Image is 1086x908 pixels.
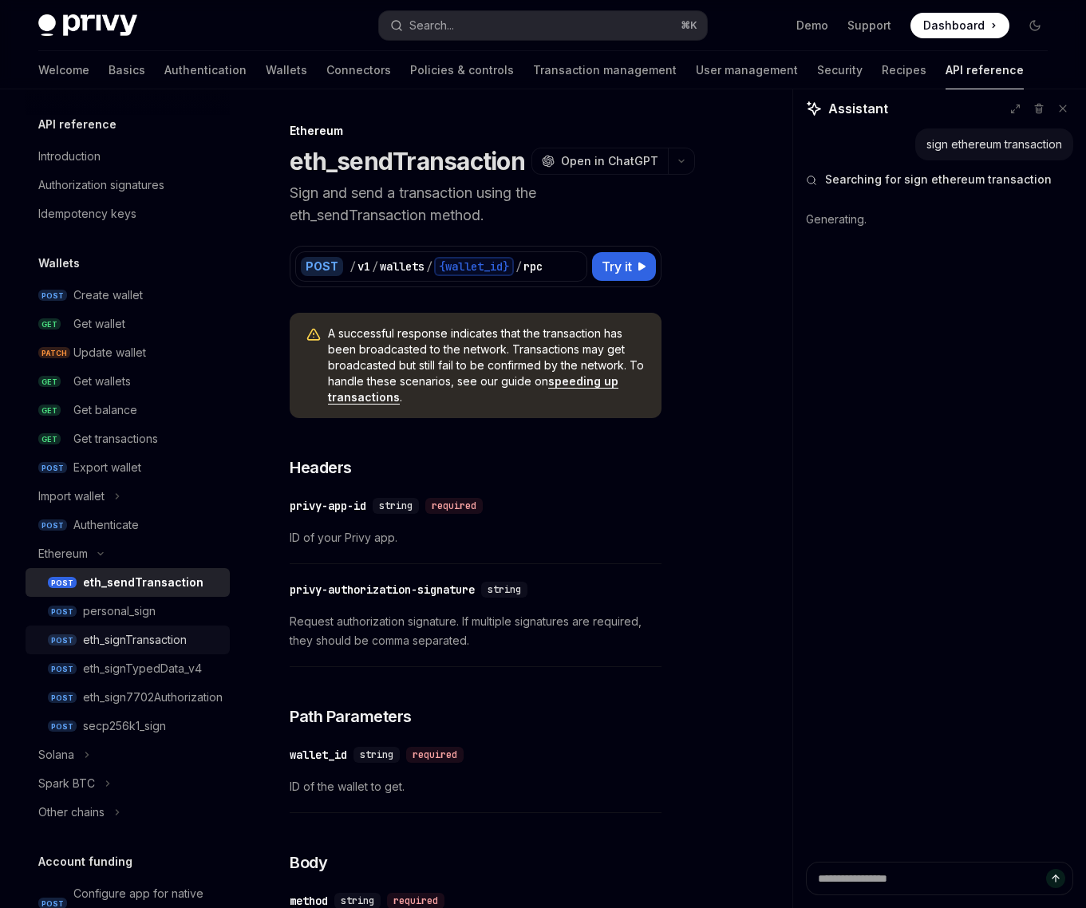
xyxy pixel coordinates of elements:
[48,634,77,646] span: POST
[290,777,661,796] span: ID of the wallet to get.
[357,259,370,274] div: v1
[38,462,67,474] span: POST
[48,577,77,589] span: POST
[38,544,88,563] div: Ethereum
[48,692,77,704] span: POST
[796,18,828,34] a: Demo
[290,123,661,139] div: Ethereum
[48,663,77,675] span: POST
[26,568,230,597] a: POSTeth_sendTransaction
[523,259,543,274] div: rpc
[923,18,985,34] span: Dashboard
[38,774,95,793] div: Spark BTC
[38,347,70,359] span: PATCH
[592,252,656,281] button: Try it
[301,257,343,276] div: POST
[1022,13,1048,38] button: Toggle dark mode
[825,172,1052,188] span: Searching for sign ethereum transaction
[26,482,230,511] button: Toggle Import wallet section
[426,259,432,274] div: /
[434,257,514,276] div: {wallet_id}
[38,115,116,134] h5: API reference
[26,453,230,482] a: POSTExport wallet
[73,429,158,448] div: Get transactions
[290,747,347,763] div: wallet_id
[73,314,125,334] div: Get wallet
[926,136,1062,152] div: sign ethereum transaction
[602,257,632,276] span: Try it
[26,798,230,827] button: Toggle Other chains section
[306,327,322,343] svg: Warning
[38,803,105,822] div: Other chains
[290,456,352,479] span: Headers
[26,740,230,769] button: Toggle Solana section
[26,424,230,453] a: GETGet transactions
[290,612,661,650] span: Request authorization signature. If multiple signatures are required, they should be comma separa...
[38,433,61,445] span: GET
[26,626,230,654] a: POSTeth_signTransaction
[360,748,393,761] span: string
[290,705,412,728] span: Path Parameters
[290,528,661,547] span: ID of your Privy app.
[266,51,307,89] a: Wallets
[26,597,230,626] a: POSTpersonal_sign
[73,401,137,420] div: Get balance
[409,16,454,35] div: Search...
[806,172,1073,188] button: Searching for sign ethereum transaction
[38,204,136,223] div: Idempotency keys
[696,51,798,89] a: User management
[561,153,658,169] span: Open in ChatGPT
[410,51,514,89] a: Policies & controls
[109,51,145,89] a: Basics
[26,396,230,424] a: GETGet balance
[26,338,230,367] a: PATCHUpdate wallet
[946,51,1024,89] a: API reference
[372,259,378,274] div: /
[38,254,80,273] h5: Wallets
[26,712,230,740] a: POSTsecp256k1_sign
[83,573,203,592] div: eth_sendTransaction
[290,498,366,514] div: privy-app-id
[26,539,230,568] button: Toggle Ethereum section
[425,498,483,514] div: required
[83,602,156,621] div: personal_sign
[681,19,697,32] span: ⌘ K
[26,171,230,199] a: Authorization signatures
[349,259,356,274] div: /
[38,318,61,330] span: GET
[38,14,137,37] img: dark logo
[406,747,464,763] div: required
[817,51,863,89] a: Security
[83,688,223,707] div: eth_sign7702Authorization
[531,148,668,175] button: Open in ChatGPT
[380,259,425,274] div: wallets
[73,515,139,535] div: Authenticate
[48,720,77,732] span: POST
[910,13,1009,38] a: Dashboard
[1046,869,1065,888] button: Send message
[806,862,1073,895] textarea: Ask a question...
[379,11,707,40] button: Open search
[83,659,202,678] div: eth_signTypedData_v4
[847,18,891,34] a: Support
[290,147,525,176] h1: eth_sendTransaction
[806,199,1073,240] div: Generating.
[73,372,131,391] div: Get wallets
[38,745,74,764] div: Solana
[533,51,677,89] a: Transaction management
[38,51,89,89] a: Welcome
[38,405,61,416] span: GET
[328,326,646,405] span: A successful response indicates that the transaction has been broadcasted to the network. Transac...
[38,176,164,195] div: Authorization signatures
[48,606,77,618] span: POST
[290,582,475,598] div: privy-authorization-signature
[26,310,230,338] a: GETGet wallet
[26,654,230,683] a: POSTeth_signTypedData_v4
[38,290,67,302] span: POST
[515,259,522,274] div: /
[26,199,230,228] a: Idempotency keys
[326,51,391,89] a: Connectors
[290,182,661,227] p: Sign and send a transaction using the eth_sendTransaction method.
[164,51,247,89] a: Authentication
[38,519,67,531] span: POST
